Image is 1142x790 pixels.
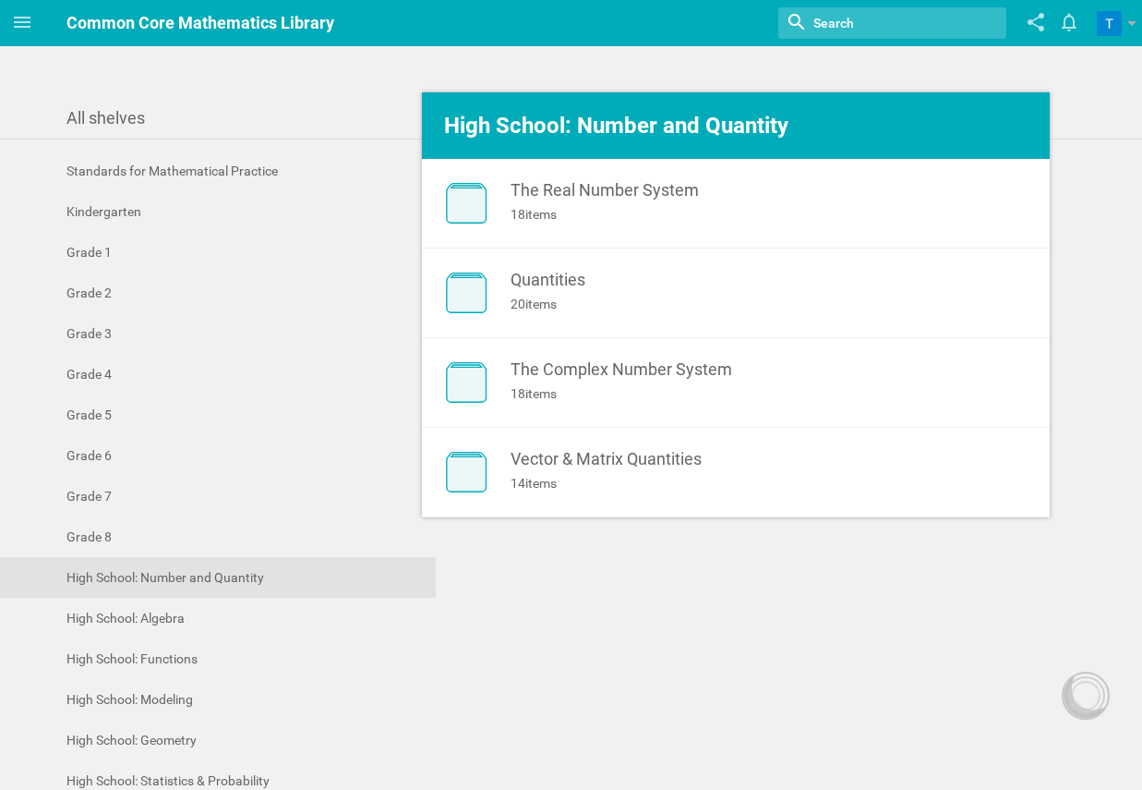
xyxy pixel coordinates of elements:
[444,115,788,137] div: High School: Number and Quantity
[511,384,1013,403] div: 18 items
[811,11,948,35] input: Search
[511,295,1013,313] div: 20 items
[511,205,1013,224] div: 18 items
[511,474,1013,492] div: 14 items
[511,181,1013,200] div: The Real Number System
[66,13,334,32] span: Common Core Mathematics Library
[422,338,1050,427] a: The Complex Number System18items
[422,249,1050,337] a: Quantities20items
[422,159,1050,248] a: The Real Number System18items
[511,360,1013,379] div: The Complex Number System
[511,450,1013,468] div: Vector & Matrix Quantities
[422,428,1050,517] a: Vector & Matrix Quantities14items
[511,271,1013,289] div: Quantities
